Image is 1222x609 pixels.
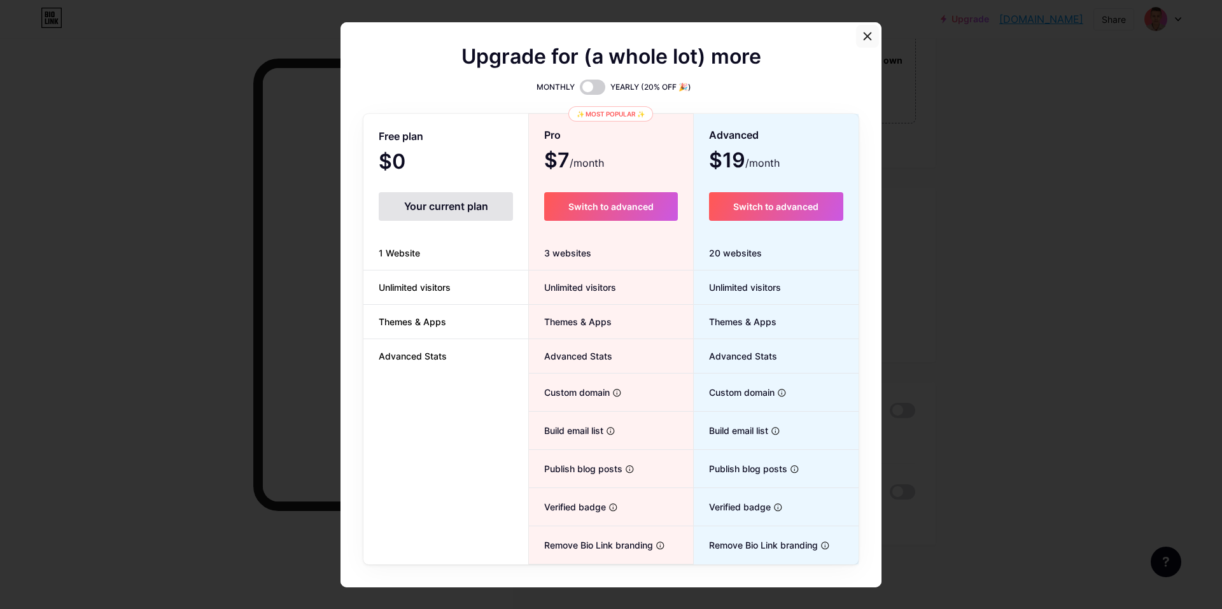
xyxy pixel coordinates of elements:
[379,154,440,172] span: $0
[568,106,653,122] div: ✨ Most popular ✨
[529,500,606,514] span: Verified badge
[694,500,771,514] span: Verified badge
[537,81,575,94] span: MONTHLY
[694,281,781,294] span: Unlimited visitors
[529,349,612,363] span: Advanced Stats
[379,125,423,148] span: Free plan
[570,155,604,171] span: /month
[529,386,610,399] span: Custom domain
[568,201,654,212] span: Switch to advanced
[544,153,604,171] span: $7
[610,81,691,94] span: YEARLY (20% OFF 🎉)
[544,192,677,221] button: Switch to advanced
[709,153,780,171] span: $19
[709,192,843,221] button: Switch to advanced
[694,424,768,437] span: Build email list
[694,236,859,270] div: 20 websites
[694,386,775,399] span: Custom domain
[544,124,561,146] span: Pro
[733,201,818,212] span: Switch to advanced
[694,538,818,552] span: Remove Bio Link branding
[709,124,759,146] span: Advanced
[694,349,777,363] span: Advanced Stats
[461,49,761,64] span: Upgrade for (a whole lot) more
[529,315,612,328] span: Themes & Apps
[529,236,692,270] div: 3 websites
[363,281,466,294] span: Unlimited visitors
[379,192,513,221] div: Your current plan
[529,424,603,437] span: Build email list
[529,462,622,475] span: Publish blog posts
[694,315,776,328] span: Themes & Apps
[694,462,787,475] span: Publish blog posts
[745,155,780,171] span: /month
[529,538,653,552] span: Remove Bio Link branding
[363,349,462,363] span: Advanced Stats
[363,246,435,260] span: 1 Website
[363,315,461,328] span: Themes & Apps
[529,281,616,294] span: Unlimited visitors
